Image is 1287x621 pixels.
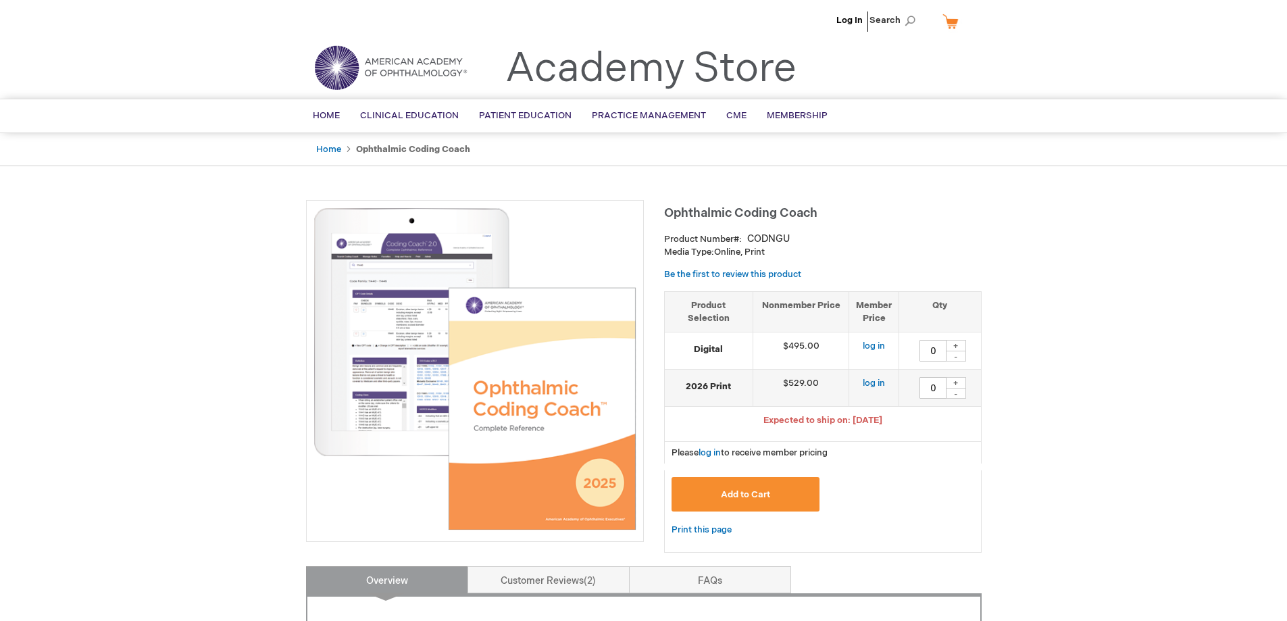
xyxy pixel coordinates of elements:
input: Qty [919,340,947,362]
a: FAQs [629,566,791,593]
th: Qty [899,291,981,332]
strong: 2026 Print [672,380,746,393]
a: Customer Reviews2 [468,566,630,593]
input: Qty [919,377,947,399]
a: log in [863,341,885,351]
p: Online, Print [664,246,982,259]
span: Expected to ship on: [DATE] [763,415,882,426]
span: CME [726,110,747,121]
a: Academy Store [505,45,797,93]
a: Overview [306,566,468,593]
a: Log In [836,15,863,26]
a: Home [316,144,341,155]
th: Nonmember Price [753,291,849,332]
a: Print this page [672,522,732,539]
div: + [946,340,966,351]
span: Membership [767,110,828,121]
strong: Product Number [664,234,742,245]
span: Ophthalmic Coding Coach [664,206,817,220]
div: - [946,351,966,362]
img: Ophthalmic Coding Coach [313,207,636,530]
td: $495.00 [753,332,849,370]
span: Patient Education [479,110,572,121]
span: Please to receive member pricing [672,447,828,458]
a: log in [863,378,885,389]
a: log in [699,447,721,458]
span: Clinical Education [360,110,459,121]
button: Add to Cart [672,477,820,512]
a: Be the first to review this product [664,269,801,280]
div: - [946,388,966,399]
th: Product Selection [665,291,753,332]
div: + [946,377,966,389]
strong: Digital [672,343,746,356]
td: $529.00 [753,370,849,407]
div: CODNGU [747,232,790,246]
span: Practice Management [592,110,706,121]
th: Member Price [849,291,899,332]
span: Add to Cart [721,489,770,500]
strong: Ophthalmic Coding Coach [356,144,470,155]
strong: Media Type: [664,247,714,257]
span: 2 [584,575,596,587]
span: Search [869,7,921,34]
span: Home [313,110,340,121]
